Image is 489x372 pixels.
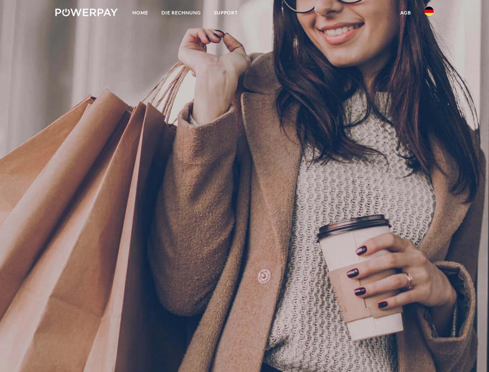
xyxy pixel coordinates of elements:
[126,6,155,20] a: Home
[208,6,244,20] a: SUPPORT
[55,9,118,16] img: logo-powerpay-white.svg
[424,7,434,16] img: de
[155,6,208,20] a: DIE RECHNUNG
[394,6,418,20] a: agb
